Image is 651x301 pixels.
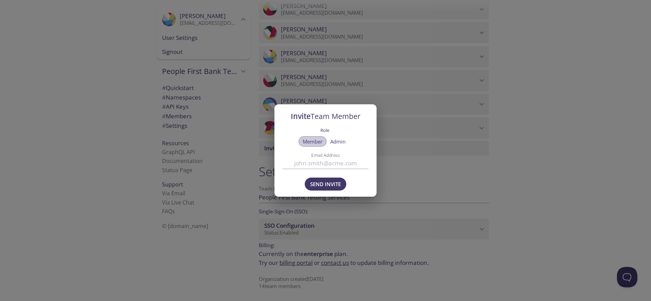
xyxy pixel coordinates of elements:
span: Team Member [311,111,361,121]
span: Send Invite [310,180,341,189]
input: john.smith@acme.com [283,158,368,169]
label: Role [320,125,329,134]
button: Admin [326,136,350,147]
button: Send Invite [305,178,346,191]
button: Member [299,136,327,147]
span: Invite [291,111,361,121]
label: Email Address [293,153,358,157]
